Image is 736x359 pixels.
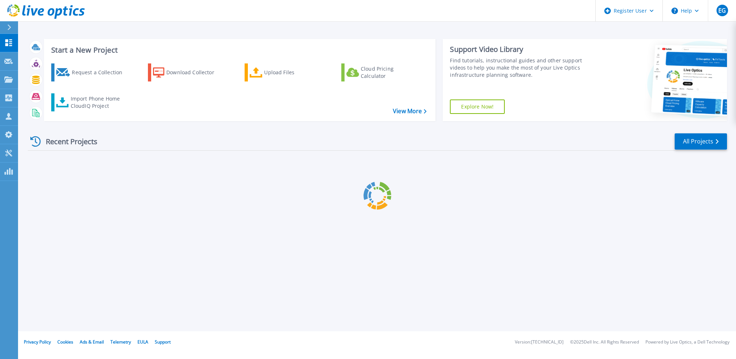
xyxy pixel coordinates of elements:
[245,63,325,81] a: Upload Files
[28,133,107,150] div: Recent Projects
[166,65,224,80] div: Download Collector
[718,8,726,13] span: EG
[80,339,104,345] a: Ads & Email
[148,63,228,81] a: Download Collector
[450,57,595,79] div: Find tutorials, instructional guides and other support videos to help you make the most of your L...
[51,46,426,54] h3: Start a New Project
[57,339,73,345] a: Cookies
[24,339,51,345] a: Privacy Policy
[137,339,148,345] a: EULA
[71,95,127,110] div: Import Phone Home CloudIQ Project
[361,65,419,80] div: Cloud Pricing Calculator
[51,63,132,81] a: Request a Collection
[341,63,422,81] a: Cloud Pricing Calculator
[393,108,426,115] a: View More
[515,340,564,345] li: Version: [TECHNICAL_ID]
[570,340,639,345] li: © 2025 Dell Inc. All Rights Reserved
[450,45,595,54] div: Support Video Library
[675,133,727,150] a: All Projects
[264,65,322,80] div: Upload Files
[110,339,131,345] a: Telemetry
[72,65,130,80] div: Request a Collection
[450,99,505,114] a: Explore Now!
[645,340,730,345] li: Powered by Live Optics, a Dell Technology
[155,339,171,345] a: Support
